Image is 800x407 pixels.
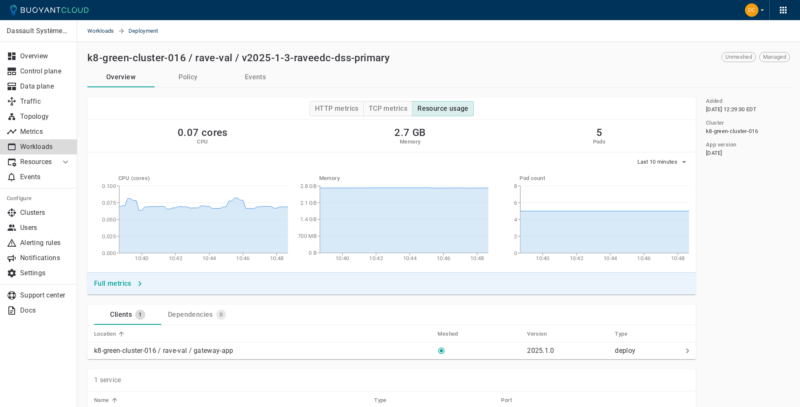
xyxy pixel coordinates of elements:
p: Support center [20,291,71,300]
tspan: 0.075 [102,200,116,206]
button: Events [222,67,289,87]
h5: Type [615,331,627,337]
tspan: 10:46 [236,255,250,261]
span: Version [527,330,558,338]
h5: Cluster [706,120,724,126]
span: 0 [216,311,226,318]
span: Last 10 minutes [637,159,679,165]
span: Port [501,397,523,404]
tspan: 10:42 [369,255,383,261]
h5: Type [374,397,387,404]
span: Meshed [438,330,469,338]
p: Events [20,173,71,181]
p: Data plane [20,82,71,91]
h5: Configure [7,195,71,202]
tspan: 10:40 [135,255,149,261]
p: Alerting rules [20,239,71,247]
button: Policy [155,67,222,87]
span: Type [615,330,638,338]
p: Clusters [20,209,71,217]
p: Settings [20,269,71,277]
tspan: 4 [514,217,517,223]
tspan: 2 [514,233,517,240]
tspan: 10:44 [403,255,417,261]
tspan: 0.100 [102,183,116,189]
tspan: 10:42 [169,255,183,261]
button: Overview [87,67,155,87]
tspan: 0.000 [102,250,116,256]
span: 1 [135,311,145,318]
span: [DATE] [706,150,722,157]
tspan: 10:48 [270,255,284,261]
button: Last 10 minutes [637,156,690,168]
span: k8-green-cluster-016 [706,128,758,135]
button: Full metrics [91,276,147,291]
tspan: 10:44 [202,255,216,261]
p: 1 service [94,376,121,384]
tspan: 2.8 GB [300,183,317,189]
tspan: 10:46 [637,255,651,261]
button: HTTP metrics [310,101,364,116]
p: Topology [20,112,71,121]
p: k8-green-cluster-016 / rave-val / gateway-app [94,347,233,355]
tspan: 10:48 [470,255,484,261]
tspan: 10:48 [671,255,685,261]
h4: Full metrics [94,279,131,288]
h5: Meshed [438,331,458,337]
tspan: 700 MB [298,233,317,240]
tspan: 8 [514,183,517,189]
p: Overview [20,52,71,60]
p: Docs [20,306,71,315]
p: Control plane [20,67,71,76]
div: Clients [107,307,132,319]
tspan: 0.025 [102,233,116,240]
h5: Memory [394,138,425,145]
span: Deployment [129,20,168,42]
span: Unmeshed [722,54,755,60]
h5: CPU (cores) [118,175,288,182]
a: Dependencies0 [161,305,233,325]
h5: Pod count [519,175,689,182]
h5: Version [527,331,547,337]
a: Clients1 [94,305,161,325]
h4: HTTP metrics [315,104,359,113]
div: Dependencies [165,307,213,319]
h5: CPU [178,138,228,145]
p: Users [20,224,71,232]
span: Type [374,397,398,404]
p: Dassault Systèmes- MEDIDATA [7,27,70,35]
button: TCP metrics [363,101,412,116]
tspan: 10:46 [437,255,451,261]
h5: Memory [319,175,489,182]
tspan: 10:42 [570,255,584,261]
p: 2025.1.0 [527,347,554,355]
tspan: 10:44 [603,255,617,261]
p: deploy [615,347,679,355]
p: Metrics [20,128,71,136]
h2: 2.7 GB [394,127,425,138]
tspan: 10:40 [536,255,550,261]
h5: Pods [593,138,606,145]
h5: Port [501,397,512,404]
tspan: 0.050 [102,217,116,223]
tspan: 6 [514,200,517,206]
tspan: 2.1 GB [300,200,317,206]
h2: 5 [593,127,606,138]
h5: Location [94,331,116,337]
span: Fri, 26 Sep 2025 16:29:30 UTC [706,106,757,113]
tspan: 0 [514,250,517,256]
h2: k8-green-cluster-016 / rave-val / v2025-1-3-raveedc-dss-primary [87,52,390,64]
h5: App version [706,141,736,148]
p: Resources [20,158,54,166]
span: Managed [760,54,790,60]
p: Workloads [20,143,71,151]
tspan: 10:40 [336,255,349,261]
img: David Cassidy [745,3,758,17]
span: Location [94,330,127,338]
a: Workloads [87,20,118,42]
p: Traffic [20,97,71,106]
